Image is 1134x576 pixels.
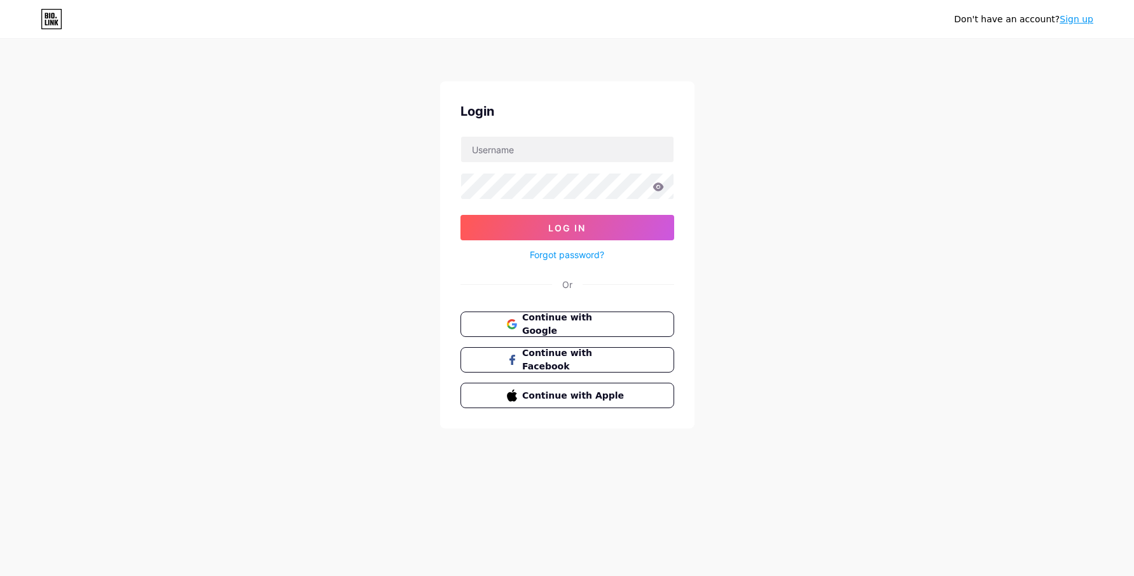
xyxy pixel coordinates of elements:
[460,383,674,408] button: Continue with Apple
[1060,14,1093,24] a: Sign up
[548,223,586,233] span: Log In
[522,389,627,402] span: Continue with Apple
[460,215,674,240] button: Log In
[460,347,674,373] button: Continue with Facebook
[460,102,674,121] div: Login
[460,312,674,337] button: Continue with Google
[530,248,604,261] a: Forgot password?
[562,278,572,291] div: Or
[461,137,674,162] input: Username
[954,13,1093,26] div: Don't have an account?
[522,346,627,373] span: Continue with Facebook
[522,311,627,338] span: Continue with Google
